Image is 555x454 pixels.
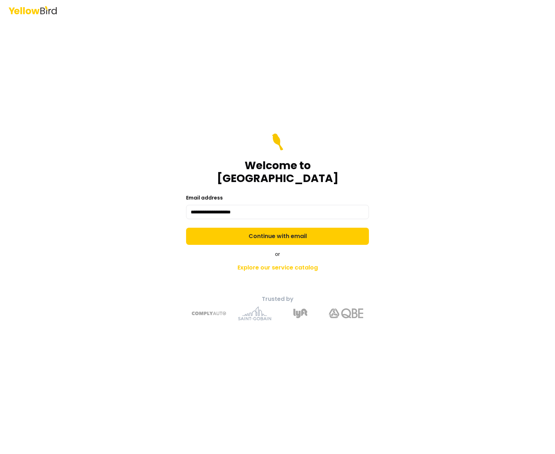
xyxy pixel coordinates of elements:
[186,159,369,185] h1: Welcome to [GEOGRAPHIC_DATA]
[275,251,280,258] span: or
[152,261,403,275] a: Explore our service catalog
[186,228,369,245] button: Continue with email
[186,194,223,201] label: Email address
[152,295,403,303] p: Trusted by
